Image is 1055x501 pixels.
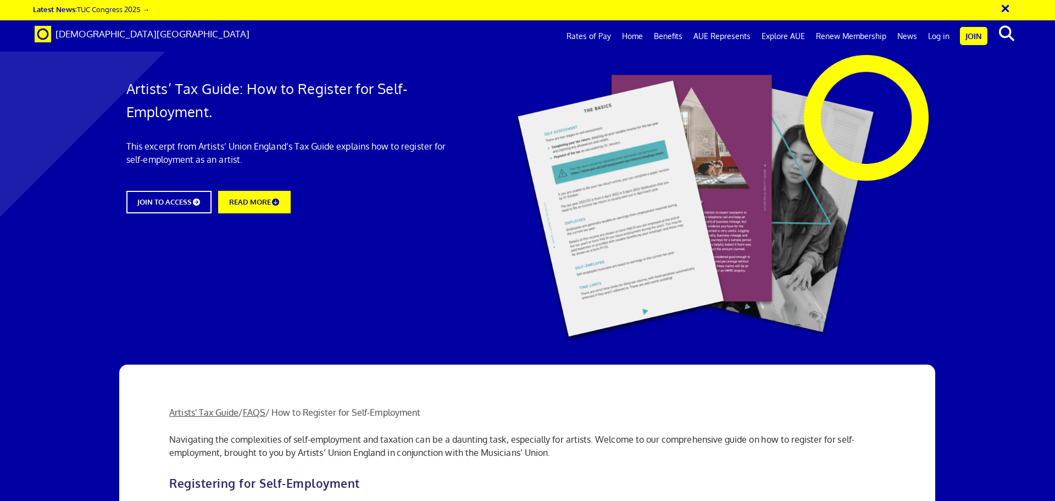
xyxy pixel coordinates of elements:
[960,27,987,45] a: Join
[169,433,886,459] p: Navigating the complexities of self-employment and taxation can be a daunting task, especially fo...
[892,23,923,50] a: News
[126,140,451,166] p: This excerpt from Artists’ Union England’s Tax Guide explains how to register for self-employment...
[617,23,648,50] a: Home
[561,23,617,50] a: Rates of Pay
[169,407,238,418] a: Artists' Tax Guide
[169,477,886,489] h2: Registering for Self-Employment
[218,191,291,213] a: READ MORE
[126,77,451,123] h1: Artists’ Tax Guide: How to Register for Self-Employment.
[26,20,258,48] a: Brand [DEMOGRAPHIC_DATA][GEOGRAPHIC_DATA]
[648,23,688,50] a: Benefits
[810,23,892,50] a: Renew Membership
[756,23,810,50] a: Explore AUE
[990,22,1023,45] button: search
[33,4,77,14] strong: Latest News:
[169,407,420,418] span: / / How to Register for Self-Employment
[688,23,756,50] a: AUE Represents
[126,191,212,213] a: JOIN TO ACCESS
[923,23,955,50] a: Log in
[33,4,149,14] a: Latest News:TUC Congress 2025 →
[243,407,265,418] a: FAQS
[55,28,249,40] span: [DEMOGRAPHIC_DATA][GEOGRAPHIC_DATA]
